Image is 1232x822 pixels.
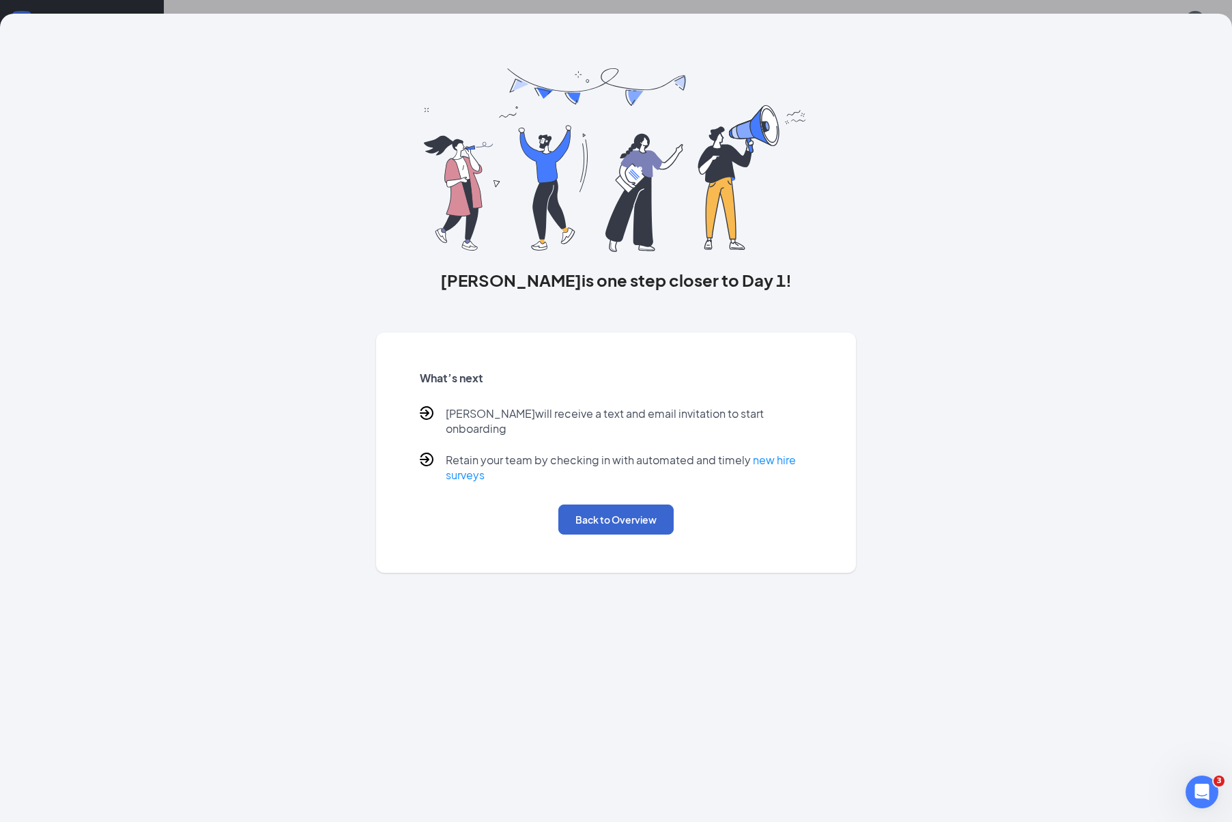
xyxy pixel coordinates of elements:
[424,68,808,252] img: you are all set
[446,453,796,482] a: new hire surveys
[558,505,674,535] button: Back to Overview
[446,453,813,483] p: Retain your team by checking in with automated and timely
[1214,776,1224,786] span: 3
[1186,776,1218,808] iframe: Intercom live chat
[446,406,813,436] p: [PERSON_NAME] will receive a text and email invitation to start onboarding
[376,268,857,292] h3: [PERSON_NAME] is one step closer to Day 1!
[420,371,813,386] h5: What’s next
